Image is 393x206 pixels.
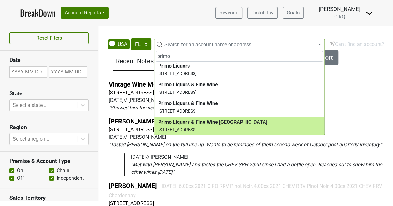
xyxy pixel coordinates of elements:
div: [PERSON_NAME] [319,5,360,13]
button: Account Reports [61,7,109,19]
a: BreakDown [20,6,56,19]
b: Primo Liquors [158,63,190,69]
span: Search for an account name or address... [164,42,255,48]
small: [STREET_ADDRESS] [158,90,197,95]
a: Distrib Inv [247,7,278,19]
b: Primo Liquors & Fine Wine [158,100,218,106]
span: [DATE]: 6.00cs 2021 CIRQ RRV Pinot Noir, 4.00cs 2021 CHEV RRV Pinot Noir, 4.00cs 2021 CHEV RRV Ch... [109,183,382,198]
label: Chain [57,167,69,174]
a: Revenue [215,7,242,19]
h3: State [9,90,89,97]
span: CIRQ [334,14,345,20]
b: Primo Liquors & Fine Wine [158,82,218,88]
small: [STREET_ADDRESS] [158,127,197,132]
a: [STREET_ADDRESS][PERSON_NAME] [109,90,191,96]
div: [DATE] // [PERSON_NAME] [131,153,390,161]
input: YYYY-MM-DD [9,66,47,78]
a: [PERSON_NAME] Market [109,118,179,125]
h5: Recent Notes [116,57,154,65]
a: [PERSON_NAME] [109,182,157,189]
div: [DATE] // [PERSON_NAME] [109,133,390,141]
h3: Date [9,57,89,63]
h3: Sales Territory [9,195,89,201]
a: Goals [283,7,304,19]
label: Off [17,174,24,182]
label: Independent [57,174,84,182]
h3: Premise & Account Type [9,158,89,164]
label: On [17,167,23,174]
em: " Met with [PERSON_NAME] and tasted the CHEV SRH 2020 since i had a bottle open. Reached out to s... [131,162,382,175]
a: Vintage Wine Merchants [109,81,178,88]
a: [STREET_ADDRESS] [109,127,154,133]
span: Can't find an account? [329,41,384,47]
b: Primo Liquors & Fine Wine [GEOGRAPHIC_DATA] [158,119,267,125]
small: [STREET_ADDRESS] [158,108,197,113]
small: [STREET_ADDRESS] [158,71,197,76]
h3: Region [9,124,89,131]
em: " Tasted [PERSON_NAME] on the full line up. Wants to be reminded of them second week of October p... [109,142,382,148]
div: [DATE] // [PERSON_NAME] [109,97,390,104]
img: Dropdown Menu [365,9,373,17]
em: " Showed him the new vintages and discussed BTG options. " [109,105,241,111]
img: Edit [329,41,335,47]
input: YYYY-MM-DD [49,66,87,78]
button: Reset filters [9,32,89,44]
